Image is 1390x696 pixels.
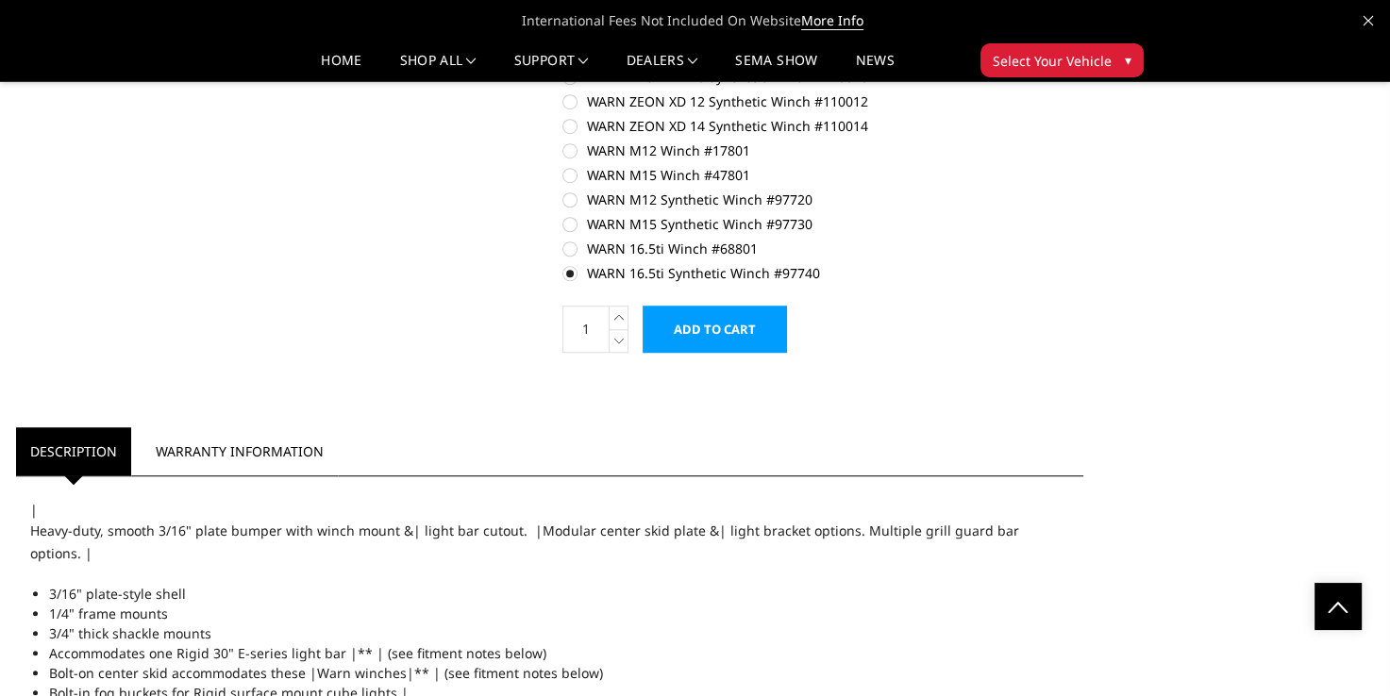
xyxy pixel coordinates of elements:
[562,190,1083,209] label: WARN M12 Synthetic Winch #97720
[1315,583,1362,630] a: Click to Top
[643,306,787,353] input: Add to Cart
[49,585,186,603] span: 3/16" plate-style shell
[49,664,603,682] span: Bolt-on center skid accommodates these | |** | (see fitment notes below)
[514,54,589,81] a: Support
[993,51,1112,71] span: Select Your Vehicle
[562,239,1083,258] label: WARN 16.5ti Winch #68801
[49,605,168,622] span: 1/4" frame mounts
[980,43,1144,77] button: Select Your Vehicle
[1125,50,1131,70] span: ▾
[1296,605,1390,696] iframe: Chat Widget
[562,165,1083,185] label: WARN M15 Winch #47801
[801,11,863,30] a: More Info
[400,54,477,81] a: shop all
[562,141,1083,160] label: WARN M12 Winch #17801
[627,54,698,81] a: Dealers
[49,644,546,662] span: Accommodates one Rigid 30" E-series light bar |** | (see fitment notes below)
[735,54,817,81] a: SEMA Show
[855,54,894,81] a: News
[49,624,211,642] span: 3/4" thick shackle mounts
[16,427,131,475] a: Description
[30,500,1070,520] div: |
[321,54,361,81] a: Home
[142,427,338,475] a: Warranty Information
[562,263,1083,283] label: WARN 16.5ti Synthetic Winch #97740
[30,522,1019,562] span: Heavy-duty, smooth 3/16" plate bumper with winch mount &| light bar cutout. |Modular center skid ...
[16,2,1375,40] span: International Fees Not Included On Website
[317,664,407,682] a: Warn winches
[562,116,1083,136] label: WARN ZEON XD 14 Synthetic Winch #110014
[562,214,1083,234] label: WARN M15 Synthetic Winch #97730
[562,91,1083,111] label: WARN ZEON XD 12 Synthetic Winch #110012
